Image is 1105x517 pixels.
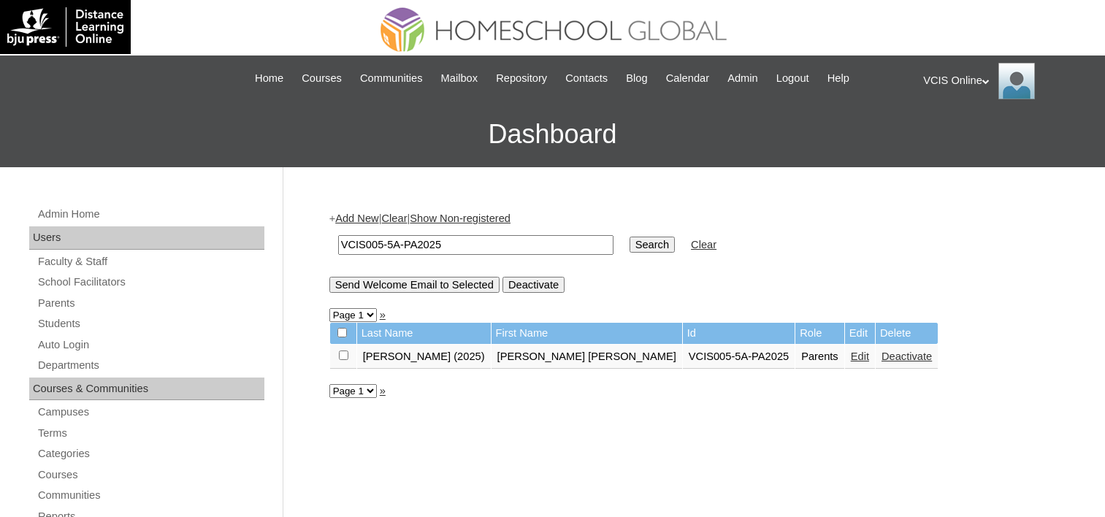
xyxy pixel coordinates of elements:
a: Show Non-registered [410,212,511,224]
span: Blog [626,70,647,87]
span: Help [827,70,849,87]
a: Communities [37,486,264,505]
span: Courses [302,70,342,87]
input: Send Welcome Email to Selected [329,277,500,293]
td: [PERSON_NAME] [PERSON_NAME] [492,345,682,369]
a: Courses [294,70,349,87]
input: Search [338,235,613,255]
a: » [380,385,386,397]
td: Last Name [357,323,491,344]
a: Contacts [558,70,615,87]
a: Admin Home [37,205,264,223]
a: Deactivate [882,351,932,362]
a: Categories [37,445,264,463]
td: Role [795,323,844,344]
span: Communities [360,70,423,87]
a: Help [820,70,857,87]
h3: Dashboard [7,102,1098,167]
a: » [380,309,386,321]
td: Delete [876,323,938,344]
a: Students [37,315,264,333]
a: Repository [489,70,554,87]
td: [PERSON_NAME] (2025) [357,345,491,369]
td: Edit [845,323,875,344]
span: Admin [727,70,758,87]
td: Id [683,323,795,344]
div: Users [29,226,264,250]
td: Parents [795,345,844,369]
span: Home [255,70,283,87]
div: Courses & Communities [29,378,264,401]
span: Logout [776,70,809,87]
div: VCIS Online [923,63,1090,99]
a: Clear [691,239,716,250]
a: Communities [353,70,430,87]
a: Home [248,70,291,87]
span: Calendar [666,70,709,87]
a: Faculty & Staff [37,253,264,271]
a: Courses [37,466,264,484]
td: First Name [492,323,682,344]
a: Add New [335,212,378,224]
a: Terms [37,424,264,443]
a: Departments [37,356,264,375]
a: Auto Login [37,336,264,354]
input: Deactivate [502,277,565,293]
span: Repository [496,70,547,87]
a: Parents [37,294,264,313]
a: Calendar [659,70,716,87]
a: Admin [720,70,765,87]
a: Clear [381,212,407,224]
img: VCIS Online Admin [998,63,1035,99]
a: Blog [619,70,654,87]
div: + | | [329,211,1052,292]
a: School Facilitators [37,273,264,291]
a: Edit [851,351,869,362]
td: VCIS005-5A-PA2025 [683,345,795,369]
a: Mailbox [434,70,486,87]
input: Search [630,237,675,253]
span: Mailbox [441,70,478,87]
img: logo-white.png [7,7,123,47]
a: Logout [769,70,817,87]
a: Campuses [37,403,264,421]
span: Contacts [565,70,608,87]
